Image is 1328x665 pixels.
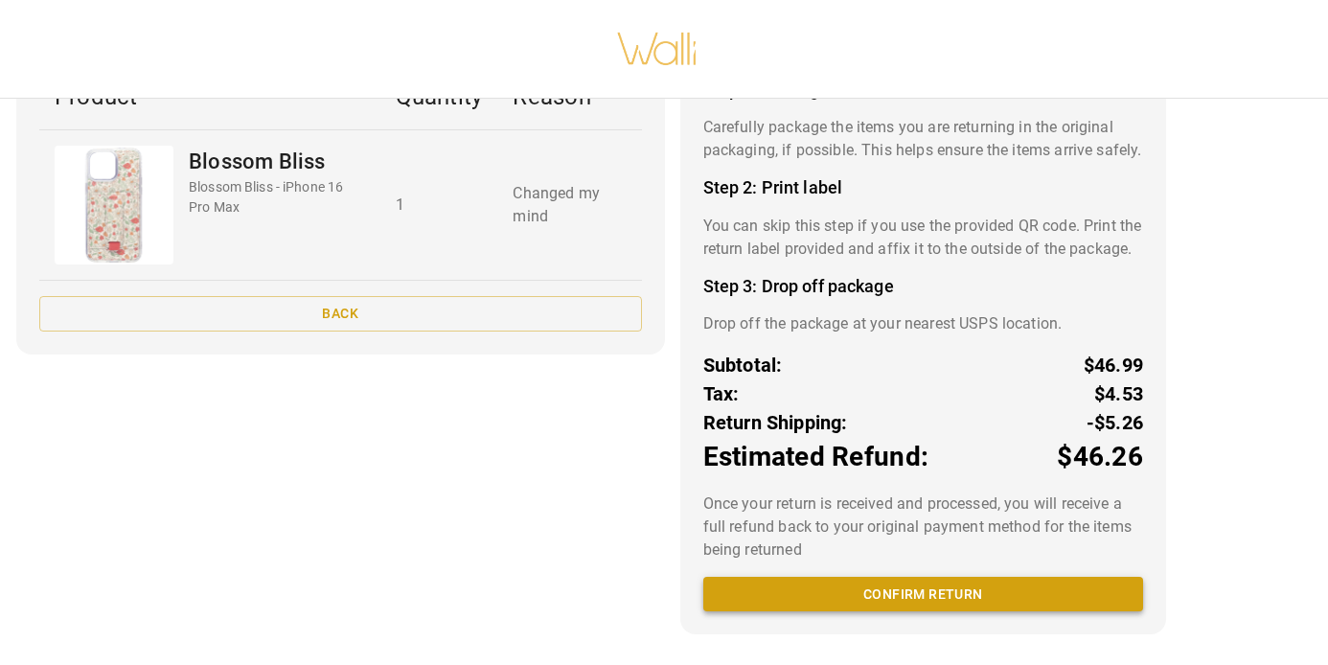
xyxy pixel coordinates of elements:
[396,194,483,217] p: 1
[703,493,1143,562] p: Once your return is received and processed, you will receive a full refund back to your original ...
[616,8,698,90] img: walli-inc.myshopify.com
[703,408,848,437] p: Return Shipping:
[39,296,642,332] button: Back
[703,379,740,408] p: Tax:
[703,437,928,477] p: Estimated Refund:
[1057,437,1143,477] p: $46.26
[189,146,365,177] p: Blossom Bliss
[189,177,365,218] p: Blossom Bliss - iPhone 16 Pro Max
[703,116,1143,162] p: Carefully package the items you are returning in the original packaging, if possible. This helps ...
[703,276,1143,297] h4: Step 3: Drop off package
[1084,351,1143,379] p: $46.99
[1094,379,1143,408] p: $4.53
[703,351,783,379] p: Subtotal:
[513,182,626,228] p: Changed my mind
[703,215,1143,261] p: You can skip this step if you use the provided QR code. Print the return label provided and affix...
[703,577,1143,612] button: Confirm return
[703,177,1143,198] h4: Step 2: Print label
[703,312,1143,335] p: Drop off the package at your nearest USPS location.
[1087,408,1143,437] p: -$5.26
